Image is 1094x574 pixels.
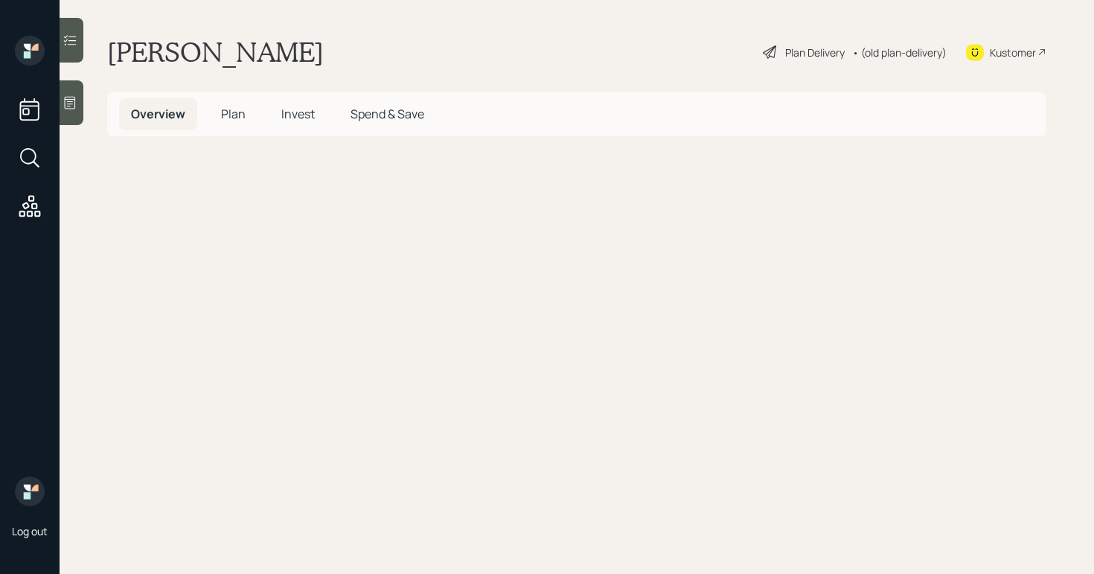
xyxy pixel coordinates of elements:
span: Spend & Save [351,106,424,122]
div: • (old plan-delivery) [852,45,947,60]
h1: [PERSON_NAME] [107,36,324,68]
span: Invest [281,106,315,122]
div: Kustomer [990,45,1036,60]
div: Plan Delivery [785,45,845,60]
span: Overview [131,106,185,122]
div: Log out [12,524,48,538]
span: Plan [221,106,246,122]
img: retirable_logo.png [15,476,45,506]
